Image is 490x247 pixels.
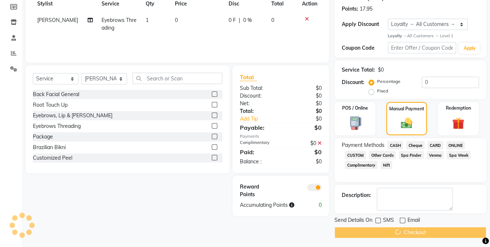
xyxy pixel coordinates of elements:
div: Customized Peel [33,154,72,162]
div: Brazilian Bikni [33,144,66,151]
div: Discount: [234,92,281,100]
div: $0 [281,92,327,100]
div: Reward Points [234,183,281,198]
span: Other Cards [369,151,396,159]
span: 0 % [243,16,252,24]
img: _gift.svg [448,116,468,131]
span: Venmo [427,151,444,159]
span: SMS [383,216,394,225]
span: 1 [146,17,149,23]
input: Search or Scan [133,73,222,84]
div: Total: [234,107,281,115]
span: Payment Methods [342,141,384,149]
label: Redemption [445,105,471,111]
div: $0 [281,140,327,147]
span: Nift [380,161,392,169]
div: $0 [288,115,327,123]
div: Package [33,133,53,141]
div: All Customers → Level 1 [388,33,479,39]
div: $0 [281,158,327,166]
div: Payments [240,133,322,140]
span: Total [240,73,257,81]
div: $0 [281,123,327,132]
span: CASH [387,141,403,149]
div: Complimentary [234,140,281,147]
div: $0 [281,84,327,92]
div: Sub Total: [234,84,281,92]
span: 0 [271,17,274,23]
span: | [238,16,240,24]
label: Fixed [377,88,388,94]
img: _pos-terminal.svg [345,116,365,130]
div: Eyebrows Threading [33,122,81,130]
div: Back Facial General [33,91,79,98]
div: Paid: [234,148,281,156]
span: CUSTOM [345,151,366,159]
div: Net: [234,100,281,107]
input: Enter Offer / Coupon Code [388,42,456,53]
button: Apply [459,43,480,54]
label: Manual Payment [389,106,424,112]
div: Eyebrows, Lip & [PERSON_NAME] [33,112,112,119]
div: Balance : [234,158,281,166]
img: _cash.svg [397,117,416,130]
div: Discount: [342,79,364,86]
span: Email [407,216,420,225]
label: Percentage [377,78,401,85]
span: 0 F [228,16,236,24]
div: Coupon Code [342,44,387,52]
span: Cheque [406,141,425,149]
div: Payable: [234,123,281,132]
div: $0 [281,107,327,115]
div: $0 [281,148,327,156]
span: [PERSON_NAME] [37,17,78,23]
span: CARD [428,141,443,149]
div: Service Total: [342,66,375,74]
div: $0 [281,100,327,107]
span: Send Details On [334,216,372,225]
div: 17.95 [360,5,372,13]
a: Add Tip [234,115,288,123]
span: 0 [175,17,178,23]
span: Spa Week [447,151,471,159]
label: POS / Online [342,105,368,111]
div: Root Touch Up [33,101,68,109]
span: Eyebrows Threading [102,17,137,31]
strong: Loyalty → [388,33,407,38]
div: $0 [378,66,384,74]
span: Complimentary [345,161,378,169]
div: Accumulating Points [234,201,304,209]
div: Description: [342,191,371,199]
span: ONLINE [446,141,465,149]
div: Apply Discount [342,20,387,28]
div: 0 [304,201,328,209]
div: Points: [342,5,358,13]
span: Spa Finder [399,151,424,159]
